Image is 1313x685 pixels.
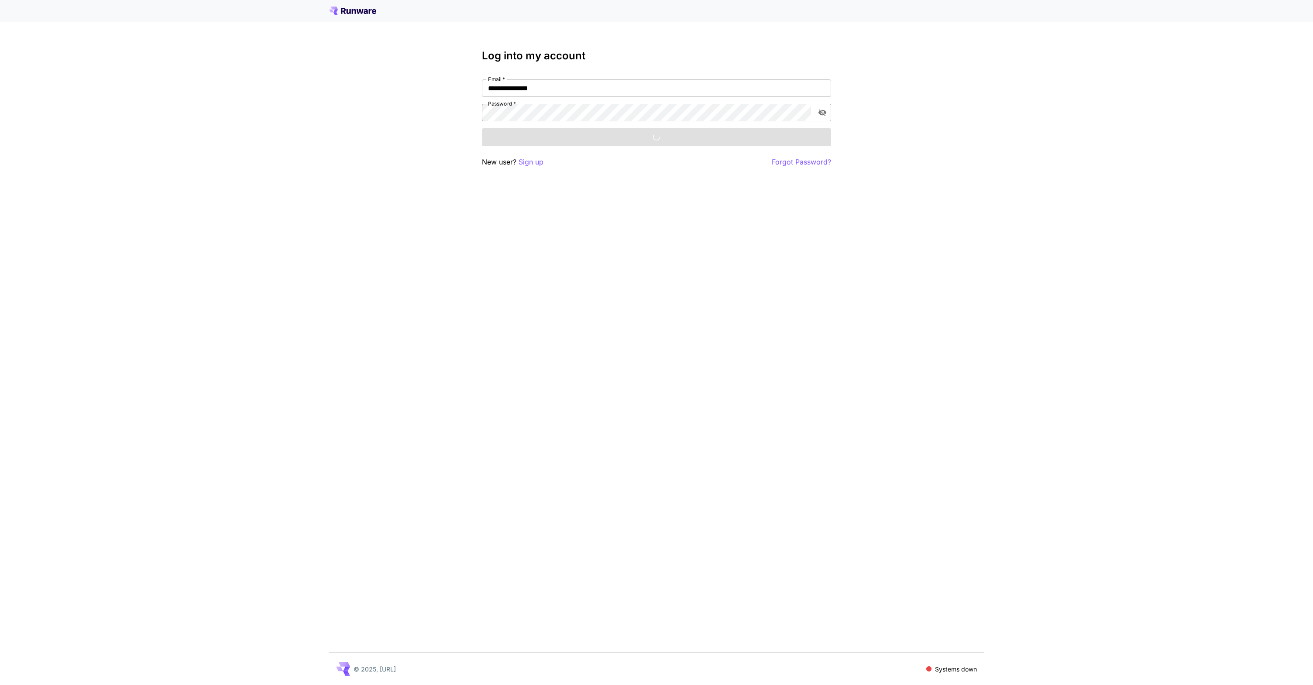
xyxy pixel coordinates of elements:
label: Password [488,100,516,107]
button: Forgot Password? [772,157,831,168]
label: Email [488,75,505,83]
p: New user? [482,157,543,168]
p: Systems down [935,664,977,674]
h3: Log into my account [482,50,831,62]
button: toggle password visibility [815,105,830,120]
button: Sign up [519,157,543,168]
p: © 2025, [URL] [354,664,396,674]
